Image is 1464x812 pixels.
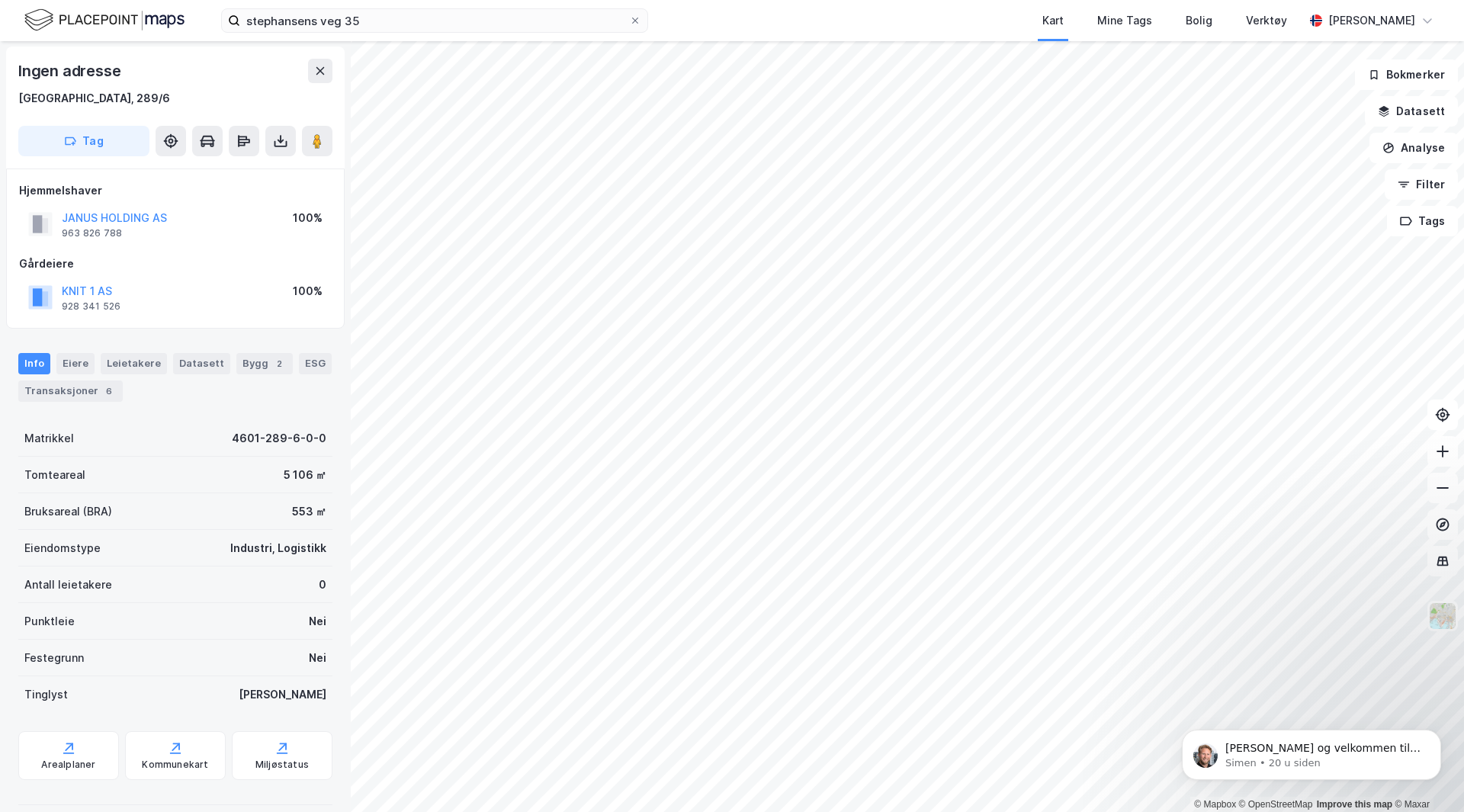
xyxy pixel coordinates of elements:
[1317,799,1392,810] a: Improve this map
[101,353,167,374] div: Leietakere
[173,353,230,374] div: Datasett
[18,89,170,108] div: [GEOGRAPHIC_DATA], 289/6
[24,576,112,594] div: Antall leietakere
[1385,169,1458,200] button: Filter
[1186,11,1212,30] div: Bolig
[24,429,74,448] div: Matrikkel
[1387,206,1458,236] button: Tags
[1365,96,1458,127] button: Datasett
[18,59,124,83] div: Ingen adresse
[19,181,332,200] div: Hjemmelshaver
[18,353,50,374] div: Info
[293,282,323,300] div: 100%
[293,209,323,227] div: 100%
[255,759,309,771] div: Miljøstatus
[1369,133,1458,163] button: Analyse
[24,685,68,704] div: Tinglyst
[309,612,326,631] div: Nei
[1428,602,1457,631] img: Z
[239,685,326,704] div: [PERSON_NAME]
[230,539,326,557] div: Industri, Logistikk
[19,255,332,273] div: Gårdeiere
[1194,799,1236,810] a: Mapbox
[284,466,326,484] div: 5 106 ㎡
[24,7,185,34] img: logo.f888ab2527a4732fd821a326f86c7f29.svg
[319,576,326,594] div: 0
[62,300,120,313] div: 928 341 526
[1239,799,1313,810] a: OpenStreetMap
[1246,11,1287,30] div: Verktøy
[142,759,208,771] div: Kommunekart
[101,384,117,399] div: 6
[240,9,629,32] input: Søk på adresse, matrikkel, gårdeiere, leietakere eller personer
[24,612,75,631] div: Punktleie
[41,759,95,771] div: Arealplaner
[299,353,332,374] div: ESG
[1328,11,1415,30] div: [PERSON_NAME]
[1159,698,1464,804] iframe: Intercom notifications melding
[24,649,84,667] div: Festegrunn
[18,126,149,156] button: Tag
[24,539,101,557] div: Eiendomstype
[292,502,326,521] div: 553 ㎡
[271,356,287,371] div: 2
[232,429,326,448] div: 4601-289-6-0-0
[56,353,95,374] div: Eiere
[236,353,293,374] div: Bygg
[1097,11,1152,30] div: Mine Tags
[18,380,123,402] div: Transaksjoner
[309,649,326,667] div: Nei
[1355,59,1458,90] button: Bokmerker
[1042,11,1064,30] div: Kart
[24,502,112,521] div: Bruksareal (BRA)
[24,466,85,484] div: Tomteareal
[62,227,122,239] div: 963 826 788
